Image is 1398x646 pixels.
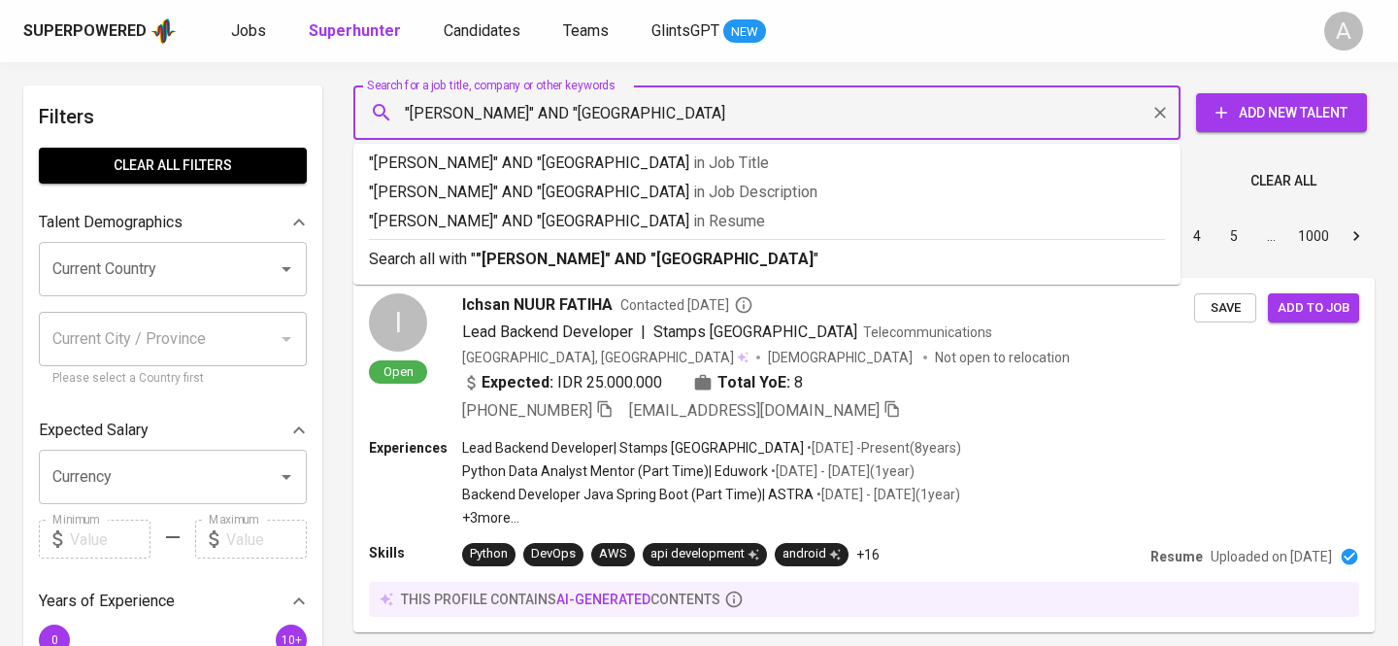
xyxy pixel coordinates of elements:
span: Teams [563,21,609,40]
span: Lead Backend Developer [462,323,633,341]
div: Talent Demographics [39,203,307,242]
span: in Resume [693,212,765,230]
p: Backend Developer Java Spring Boot (Part Time) | ASTRA [462,485,814,504]
span: [DEMOGRAPHIC_DATA] [768,348,915,367]
span: Clear All filters [54,153,291,178]
div: IDR 25.000.000 [462,371,662,394]
p: • [DATE] - [DATE] ( 1 year ) [814,485,960,504]
p: Skills [369,543,462,562]
span: Telecommunications [863,324,992,340]
span: AI-generated [556,592,650,607]
p: Talent Demographics [39,211,183,234]
b: Expected: [482,371,553,394]
span: Jobs [231,21,266,40]
b: "[PERSON_NAME]" AND "[GEOGRAPHIC_DATA] [476,250,814,268]
p: Expected Salary [39,419,149,442]
span: Clear All [1250,169,1316,193]
span: Add to job [1278,297,1349,320]
p: +16 [856,545,880,564]
p: Not open to relocation [935,348,1070,367]
span: Open [376,363,421,380]
p: "[PERSON_NAME]" AND "[GEOGRAPHIC_DATA] [369,152,1165,175]
span: in Job Description [693,183,817,201]
span: Candidates [444,21,520,40]
div: Expected Salary [39,411,307,450]
button: Add to job [1268,293,1359,323]
p: +3 more ... [462,508,961,527]
svg: By Batam recruiter [734,295,753,315]
img: app logo [150,17,177,46]
input: Value [70,520,150,559]
button: Save [1194,293,1256,323]
p: Resume [1150,547,1203,566]
a: Teams [563,19,613,44]
p: Uploaded on [DATE] [1211,547,1332,566]
span: Add New Talent [1212,101,1351,125]
div: DevOps [531,545,576,563]
div: android [782,545,841,563]
div: A [1324,12,1363,51]
p: Search all with " " [369,248,1165,271]
div: Superpowered [23,20,147,43]
button: Go to page 4 [1182,221,1213,252]
input: Value [226,520,307,559]
nav: pagination navigation [1031,221,1375,252]
a: Superpoweredapp logo [23,17,177,46]
a: IOpenIchsan NUUR FATIHAContacted [DATE]Lead Backend Developer|Stamps [GEOGRAPHIC_DATA]Telecommuni... [353,278,1375,632]
h6: Filters [39,101,307,132]
div: AWS [599,545,627,563]
button: Go to page 1000 [1292,221,1335,252]
p: Years of Experience [39,590,175,613]
span: NEW [723,22,766,42]
span: Ichsan NUUR FATIHA [462,293,613,317]
p: "[PERSON_NAME]" AND "[GEOGRAPHIC_DATA] [369,210,1165,233]
div: Years of Experience [39,582,307,621]
b: Total YoE: [717,371,790,394]
button: Open [273,463,300,491]
span: Contacted [DATE] [620,295,753,315]
span: | [641,321,646,344]
a: Jobs [231,19,270,44]
p: Lead Backend Developer | Stamps [GEOGRAPHIC_DATA] [462,438,804,458]
p: "[PERSON_NAME]" AND "[GEOGRAPHIC_DATA] [369,181,1165,204]
div: I [369,293,427,352]
button: Open [273,255,300,283]
div: [GEOGRAPHIC_DATA], [GEOGRAPHIC_DATA] [462,348,749,367]
span: Stamps [GEOGRAPHIC_DATA] [653,323,857,341]
a: GlintsGPT NEW [651,19,766,44]
p: Python Data Analyst Mentor (Part Time) | Eduwork [462,461,768,481]
div: Python [470,545,508,563]
span: 8 [794,371,803,394]
p: • [DATE] - [DATE] ( 1 year ) [768,461,915,481]
span: [EMAIL_ADDRESS][DOMAIN_NAME] [629,401,880,420]
button: Clear [1147,99,1174,126]
span: Save [1204,297,1247,320]
p: • [DATE] - Present ( 8 years ) [804,438,961,458]
p: this profile contains contents [401,590,720,609]
a: Candidates [444,19,524,44]
span: GlintsGPT [651,21,719,40]
span: [PHONE_NUMBER] [462,401,592,420]
button: Go to page 5 [1218,221,1249,252]
a: Superhunter [309,19,405,44]
div: api development [650,545,759,563]
button: Clear All filters [39,148,307,184]
span: in Job Title [693,153,769,172]
button: Clear All [1243,163,1324,199]
p: Please select a Country first [52,369,293,389]
b: Superhunter [309,21,401,40]
button: Add New Talent [1196,93,1367,132]
p: Experiences [369,438,462,458]
button: Go to next page [1341,221,1372,252]
div: … [1255,226,1286,246]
